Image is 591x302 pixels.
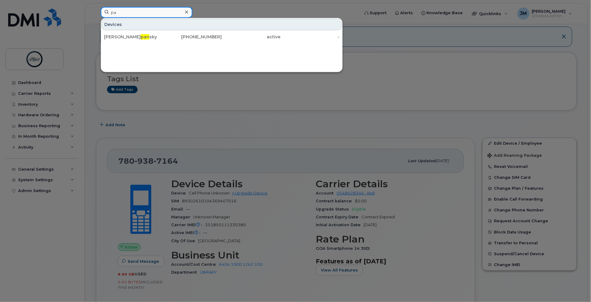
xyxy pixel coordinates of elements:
[141,34,149,40] span: pan
[281,34,340,40] div: -
[101,7,192,18] input: Find something...
[102,19,342,30] div: Devices
[222,34,281,40] div: active
[104,34,163,40] div: [PERSON_NAME] sky
[163,34,222,40] div: [PHONE_NUMBER]
[102,31,342,42] a: [PERSON_NAME]pansky[PHONE_NUMBER]active-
